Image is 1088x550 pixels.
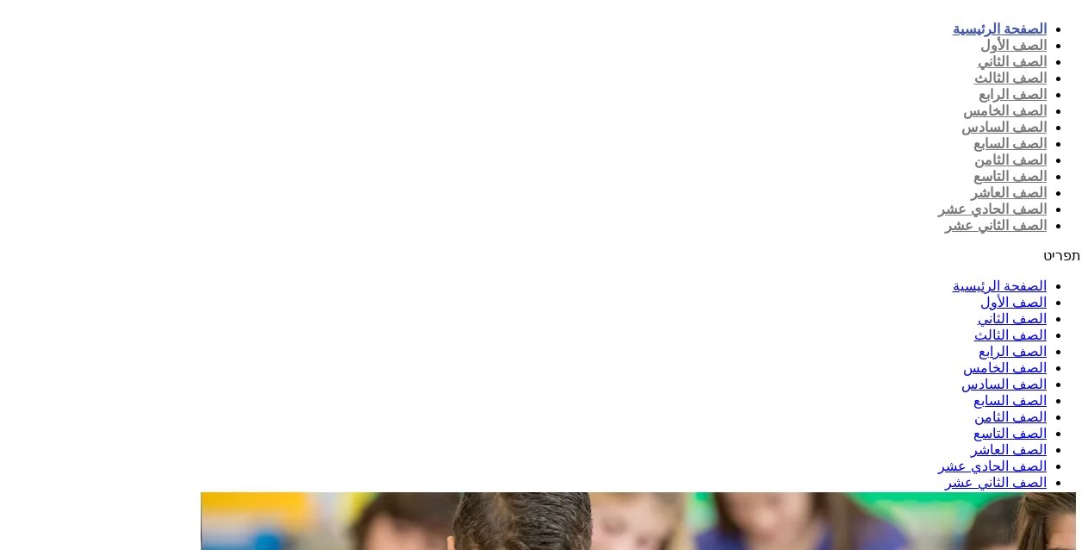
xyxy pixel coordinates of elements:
a: الصف الخامس [963,103,1047,118]
a: الصف الثامن [974,409,1047,424]
a: الصف الرابع [979,344,1047,359]
a: الصف الخامس [963,360,1047,375]
a: الصف الأول [980,38,1047,53]
a: الصف الثاني عشر [945,475,1047,490]
a: الصف السابع [973,393,1047,408]
a: الصف الثامن [974,153,1047,167]
div: כפתור פתיחת תפריט [155,247,1081,264]
a: الصف العاشر [971,442,1047,457]
a: الصف الرابع [979,87,1047,102]
a: الصف التاسع [973,169,1047,184]
a: الصف الثاني عشر [945,218,1047,233]
a: الصفحة الرئيسية [953,278,1047,293]
a: الصف التاسع [973,426,1047,441]
a: الصف السادس [961,120,1047,134]
a: الصف الثاني [978,311,1047,326]
a: الصف الثالث [974,71,1047,85]
a: الصف العاشر [971,185,1047,200]
a: الصف السابع [973,136,1047,151]
a: الصف الثاني [978,54,1047,69]
a: الصف الثالث [974,328,1047,342]
a: الصف الحادي عشر [938,459,1047,473]
a: الصف الحادي عشر [938,202,1047,216]
a: الصف الأول [980,295,1047,309]
span: תפריט [1043,248,1081,263]
a: الصف السادس [961,377,1047,391]
a: الصفحة الرئيسية [953,22,1047,36]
